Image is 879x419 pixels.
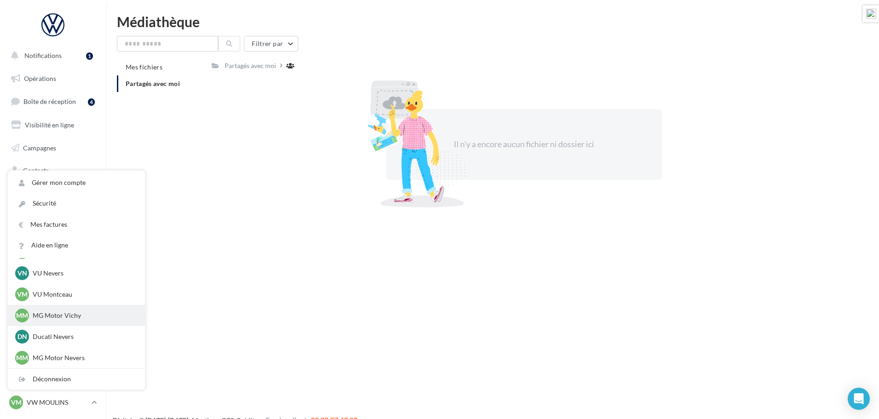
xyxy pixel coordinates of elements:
[6,92,100,111] a: Boîte de réception4
[6,184,100,203] a: Médiathèque
[17,332,27,341] span: DN
[8,235,145,256] a: Aide en ligne
[8,172,145,193] a: Gérer mon compte
[6,69,100,88] a: Opérations
[33,332,134,341] p: Ducati Nevers
[24,52,62,59] span: Notifications
[23,143,56,151] span: Campagnes
[6,207,100,226] a: Calendrier
[33,353,134,362] p: MG Motor Nevers
[8,369,145,390] div: Déconnexion
[86,52,93,60] div: 1
[33,269,134,278] p: VU Nevers
[33,311,134,320] p: MG Motor Vichy
[23,98,76,105] span: Boîte de réception
[16,353,28,362] span: MM
[6,230,100,257] a: PLV et print personnalisable
[11,398,22,407] span: VM
[17,290,28,299] span: VM
[6,115,100,135] a: Visibilité en ligne
[88,98,95,106] div: 4
[848,388,870,410] div: Open Intercom Messenger
[225,61,276,70] div: Partagés avec moi
[454,139,594,149] span: Il n'y a encore aucun fichier ni dossier ici
[27,398,88,407] p: VW MOULINS
[23,166,49,174] span: Contacts
[117,15,868,29] div: Médiathèque
[7,394,98,411] a: VM VW MOULINS
[6,161,100,180] a: Contacts
[126,80,180,87] span: Partagés avec moi
[33,290,134,299] p: VU Montceau
[17,269,27,278] span: VN
[8,214,145,235] a: Mes factures
[6,46,97,65] button: Notifications 1
[6,260,100,287] a: Campagnes DataOnDemand
[244,36,298,52] button: Filtrer par
[8,193,145,214] a: Sécurité
[126,63,162,71] span: Mes fichiers
[24,75,56,82] span: Opérations
[25,121,74,129] span: Visibilité en ligne
[16,311,28,320] span: MM
[6,138,100,158] a: Campagnes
